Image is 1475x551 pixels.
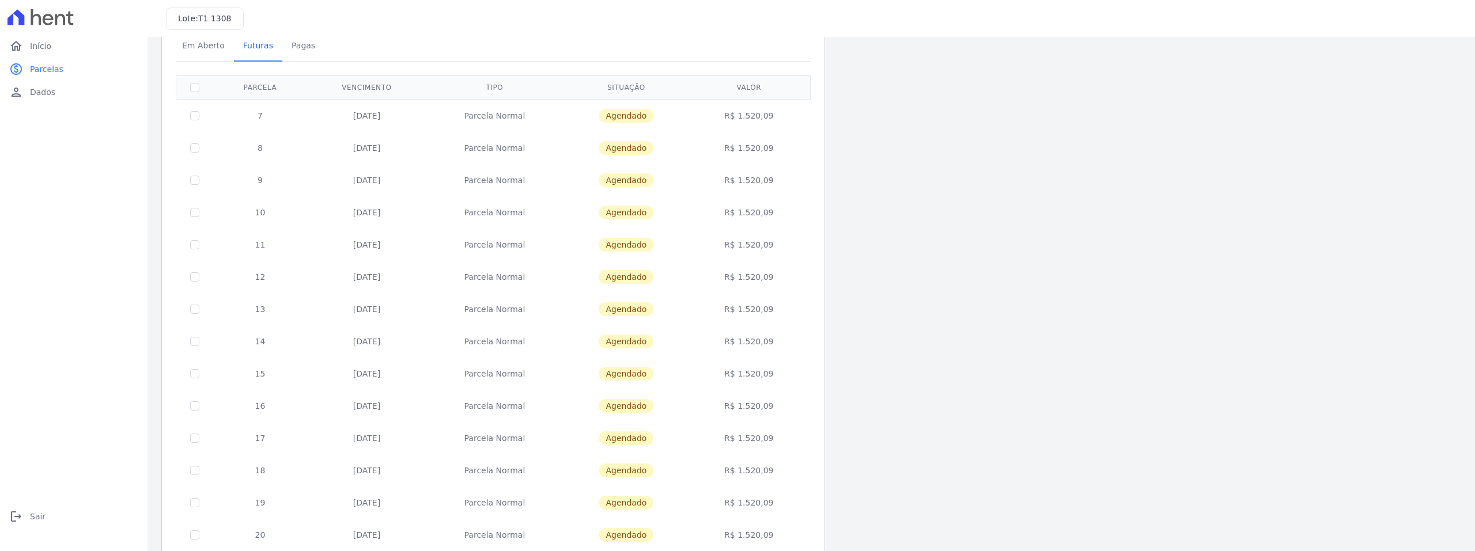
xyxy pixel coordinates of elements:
[213,487,307,519] td: 19
[690,454,808,487] td: R$ 1.520,09
[426,422,563,454] td: Parcela Normal
[5,81,143,104] a: personDados
[599,270,653,284] span: Agendado
[307,325,426,358] td: [DATE]
[213,196,307,229] td: 10
[213,422,307,454] td: 17
[307,132,426,164] td: [DATE]
[173,32,234,62] a: Em Aberto
[285,34,322,57] span: Pagas
[30,86,55,98] span: Dados
[234,32,282,62] a: Futuras
[599,367,653,381] span: Agendado
[599,206,653,219] span: Agendado
[599,431,653,445] span: Agendado
[599,173,653,187] span: Agendado
[599,528,653,542] span: Agendado
[426,132,563,164] td: Parcela Normal
[307,487,426,519] td: [DATE]
[426,519,563,551] td: Parcela Normal
[426,229,563,261] td: Parcela Normal
[5,35,143,58] a: homeInício
[307,164,426,196] td: [DATE]
[599,109,653,123] span: Agendado
[690,164,808,196] td: R$ 1.520,09
[426,196,563,229] td: Parcela Normal
[307,422,426,454] td: [DATE]
[30,63,63,75] span: Parcelas
[307,454,426,487] td: [DATE]
[690,390,808,422] td: R$ 1.520,09
[307,519,426,551] td: [DATE]
[213,325,307,358] td: 14
[307,293,426,325] td: [DATE]
[599,496,653,510] span: Agendado
[690,196,808,229] td: R$ 1.520,09
[213,164,307,196] td: 9
[599,463,653,477] span: Agendado
[213,75,307,99] th: Parcela
[426,487,563,519] td: Parcela Normal
[307,390,426,422] td: [DATE]
[690,99,808,132] td: R$ 1.520,09
[213,132,307,164] td: 8
[690,132,808,164] td: R$ 1.520,09
[213,261,307,293] td: 12
[307,358,426,390] td: [DATE]
[690,487,808,519] td: R$ 1.520,09
[213,454,307,487] td: 18
[426,293,563,325] td: Parcela Normal
[690,519,808,551] td: R$ 1.520,09
[213,358,307,390] td: 15
[5,58,143,81] a: paidParcelas
[213,99,307,132] td: 7
[30,511,46,522] span: Sair
[236,34,280,57] span: Futuras
[9,85,23,99] i: person
[690,261,808,293] td: R$ 1.520,09
[426,164,563,196] td: Parcela Normal
[198,14,232,23] span: T1 1308
[213,293,307,325] td: 13
[426,325,563,358] td: Parcela Normal
[599,238,653,252] span: Agendado
[690,358,808,390] td: R$ 1.520,09
[426,358,563,390] td: Parcela Normal
[426,261,563,293] td: Parcela Normal
[30,40,51,52] span: Início
[426,99,563,132] td: Parcela Normal
[426,75,563,99] th: Tipo
[307,99,426,132] td: [DATE]
[9,62,23,76] i: paid
[307,196,426,229] td: [DATE]
[563,75,690,99] th: Situação
[599,141,653,155] span: Agendado
[599,399,653,413] span: Agendado
[307,229,426,261] td: [DATE]
[178,13,232,25] h3: Lote:
[599,335,653,348] span: Agendado
[213,229,307,261] td: 11
[690,325,808,358] td: R$ 1.520,09
[5,505,143,528] a: logoutSair
[282,32,324,62] a: Pagas
[213,519,307,551] td: 20
[426,390,563,422] td: Parcela Normal
[307,75,426,99] th: Vencimento
[9,510,23,523] i: logout
[307,261,426,293] td: [DATE]
[9,39,23,53] i: home
[690,75,808,99] th: Valor
[690,229,808,261] td: R$ 1.520,09
[690,422,808,454] td: R$ 1.520,09
[175,34,232,57] span: Em Aberto
[426,454,563,487] td: Parcela Normal
[213,390,307,422] td: 16
[599,302,653,316] span: Agendado
[690,293,808,325] td: R$ 1.520,09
